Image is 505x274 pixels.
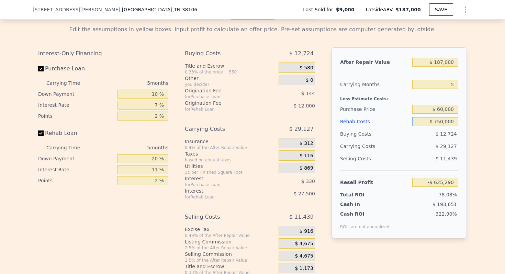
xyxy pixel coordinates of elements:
[185,251,276,258] div: Selling Commission
[120,6,197,13] span: , [GEOGRAPHIC_DATA]
[185,233,276,238] div: 0.49% of the After Repair Value
[437,192,457,197] span: -78.08%
[185,263,276,270] div: Title and Escrow
[185,138,276,145] div: Insurance
[185,75,276,82] div: Other
[340,91,458,103] div: Less Estimate Costs:
[436,144,457,149] span: $ 29,127
[185,87,261,94] div: Origination Fee
[38,89,115,100] div: Down Payment
[295,241,313,247] span: $ 4,675
[300,140,313,147] span: $ 312
[185,106,261,112] div: for Rehab Loan
[38,25,467,34] div: Edit the assumptions in yellow boxes. Input profit to calculate an offer price. Pre-set assumptio...
[301,91,315,96] span: $ 144
[38,130,44,136] input: Rehab Loan
[294,191,315,196] span: $ 27,500
[185,238,276,245] div: Listing Commission
[185,82,276,87] div: you decide!
[94,142,168,153] div: 5 months
[300,165,313,171] span: $ 869
[366,6,395,13] span: Lotside ARV
[433,202,457,207] span: $ 193,651
[395,7,421,12] span: $187,000
[38,111,115,122] div: Points
[300,65,313,71] span: $ 580
[294,103,315,109] span: $ 12,000
[38,175,115,186] div: Points
[300,153,313,159] span: $ 116
[340,201,383,208] div: Cash In
[436,131,457,137] span: $ 12,724
[429,3,453,16] button: SAVE
[185,145,276,150] div: 0.4% of the After Repair Value
[185,175,261,182] div: Interest
[289,211,314,223] span: $ 11,439
[340,191,383,198] div: Total ROI
[306,77,313,83] span: $ 0
[185,123,261,135] div: Carrying Costs
[185,47,261,60] div: Buying Costs
[289,123,314,135] span: $ 29,127
[38,100,115,111] div: Interest Rate
[295,253,313,259] span: $ 4,675
[340,115,409,128] div: Rehab Costs
[289,47,314,60] span: $ 12,724
[436,156,457,161] span: $ 11,439
[340,176,409,189] div: Resell Profit
[185,194,261,200] div: for Rehab Loan
[185,245,276,251] div: 2.5% of the After Repair Value
[185,170,276,175] div: 3¢ per Finished Square Foot
[185,163,276,170] div: Utilities
[38,164,115,175] div: Interest Rate
[172,7,197,12] span: , TN 38106
[340,152,409,165] div: Selling Costs
[459,3,472,16] button: Show Options
[94,78,168,89] div: 5 months
[340,56,409,68] div: After Repair Value
[185,69,276,75] div: 0.33% of the price + 550
[33,6,120,13] span: [STREET_ADDRESS][PERSON_NAME]
[185,182,261,187] div: for Purchase Loan
[340,210,390,217] div: Cash ROI
[38,47,168,60] div: Interest-Only Financing
[38,153,115,164] div: Down Payment
[185,211,261,223] div: Selling Costs
[185,150,276,157] div: Taxes
[336,6,355,13] span: $9,000
[185,62,276,69] div: Title and Escrow
[340,128,409,140] div: Buying Costs
[295,265,313,272] span: $ 1,173
[434,211,457,217] span: -322.90%
[301,179,315,184] span: $ 330
[185,226,276,233] div: Excise Tax
[38,127,115,139] label: Rehab Loan
[46,78,91,89] div: Carrying Time
[303,6,336,13] span: Last Sold for
[300,228,313,235] span: $ 916
[185,157,276,163] div: based on annual taxes
[340,217,390,230] div: ROIs are not annualized
[340,78,409,91] div: Carrying Months
[340,103,409,115] div: Purchase Price
[185,258,276,263] div: 2.5% of the After Repair Value
[185,100,261,106] div: Origination Fee
[38,66,44,71] input: Purchase Loan
[38,62,115,75] label: Purchase Loan
[340,140,383,152] div: Carrying Costs
[185,94,261,100] div: for Purchase Loan
[46,142,91,153] div: Carrying Time
[185,187,261,194] div: Interest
